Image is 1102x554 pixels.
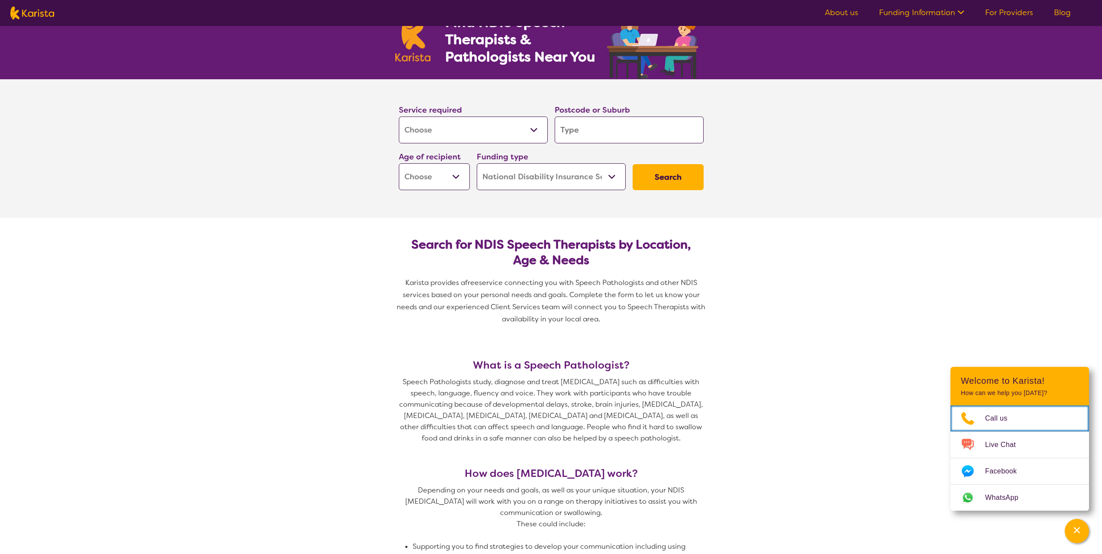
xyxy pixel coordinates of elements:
[395,15,431,62] img: Karista logo
[465,278,479,287] span: free
[985,491,1029,504] span: WhatsApp
[399,152,461,162] label: Age of recipient
[825,7,858,18] a: About us
[477,152,528,162] label: Funding type
[399,105,462,115] label: Service required
[985,465,1027,478] span: Facebook
[879,7,964,18] a: Funding Information
[395,376,707,444] p: Speech Pathologists study, diagnose and treat [MEDICAL_DATA] such as difficulties with speech, la...
[10,6,54,19] img: Karista logo
[555,105,630,115] label: Postcode or Suburb
[555,117,704,143] input: Type
[961,389,1079,397] p: How can we help you [DATE]?
[405,278,465,287] span: Karista provides a
[961,376,1079,386] h2: Welcome to Karista!
[395,359,707,371] h3: What is a Speech Pathologist?
[985,7,1033,18] a: For Providers
[406,237,697,268] h2: Search for NDIS Speech Therapists by Location, Age & Needs
[397,278,707,324] span: service connecting you with Speech Pathologists and other NDIS services based on your personal ne...
[633,164,704,190] button: Search
[395,467,707,479] h3: How does [MEDICAL_DATA] work?
[1054,7,1071,18] a: Blog
[1065,519,1089,543] button: Channel Menu
[985,438,1026,451] span: Live Chat
[985,412,1018,425] span: Call us
[405,486,699,528] span: Depending on your needs and goals, as well as your unique situation, your NDIS [MEDICAL_DATA] wil...
[950,367,1089,511] div: Channel Menu
[600,3,707,79] img: speech-therapy
[950,485,1089,511] a: Web link opens in a new tab.
[445,13,605,65] h1: Find NDIS Speech Therapists & Pathologists Near You
[950,405,1089,511] ul: Choose channel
